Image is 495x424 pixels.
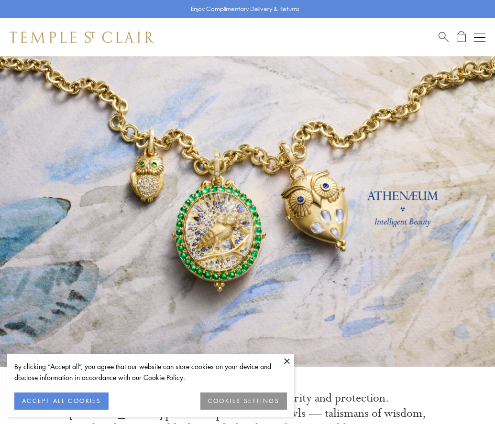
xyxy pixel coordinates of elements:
[10,32,154,43] img: Temple St. Clair
[457,31,466,43] a: Open Shopping Bag
[191,4,299,14] p: Enjoy Complimentary Delivery & Returns
[14,361,287,383] div: By clicking “Accept all”, you agree that our website can store cookies on your device and disclos...
[200,392,287,410] button: COOKIES SETTINGS
[439,31,449,43] a: Search
[474,32,485,43] button: Open navigation
[14,392,109,410] button: ACCEPT ALL COOKIES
